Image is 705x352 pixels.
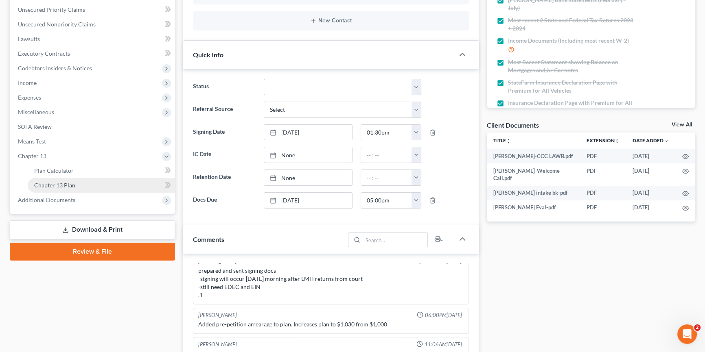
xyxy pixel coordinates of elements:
span: Codebtors Insiders & Notices [18,65,92,72]
span: 06:00PM[DATE] [425,311,462,319]
label: Referral Source [189,102,260,118]
td: [PERSON_NAME]-Welcome Call.pdf [487,163,580,186]
td: PDF [580,163,626,186]
span: Unsecured Priority Claims [18,6,85,13]
a: Date Added expand_more [633,137,669,143]
a: Plan Calculator [28,163,175,178]
div: Client Documents [487,121,539,129]
div: [PERSON_NAME] [198,341,237,348]
div: Added pre-petition arrearage to plan. Increases plan to $1,030 from $1,000 [198,320,464,328]
a: Chapter 13 Plan [28,178,175,193]
td: PDF [580,149,626,163]
span: Unsecured Nonpriority Claims [18,21,96,28]
a: Unsecured Priority Claims [11,2,175,17]
span: Insurance Declaration Page with Premium for All Real Estate [508,99,636,115]
a: None [264,147,352,163]
a: SOFA Review [11,120,175,134]
span: Income Documents (Including most recent W-2) [508,37,629,45]
td: [DATE] [626,186,676,200]
span: Income [18,79,37,86]
a: Review & File [10,243,175,261]
a: Download & Print [10,220,175,239]
i: unfold_more [615,139,620,143]
td: [DATE] [626,149,676,163]
label: IC Date [189,147,260,163]
span: Additional Documents [18,196,75,203]
a: None [264,170,352,185]
td: [DATE] [626,200,676,215]
span: Chapter 13 [18,152,46,159]
span: Executory Contracts [18,50,70,57]
div: prepared and sent signing docs -signing will occur [DATE] morning after LMH returns from court -s... [198,267,464,299]
input: -- : -- [361,170,412,185]
td: [PERSON_NAME]-CCC LAWB.pdf [487,149,580,163]
span: StateFarm Insurance Declaration Page with Premium for All Vehicles [508,78,636,95]
a: Titleunfold_more [493,137,511,143]
label: Signing Date [189,124,260,141]
span: Lawsuits [18,35,40,42]
a: Unsecured Nonpriority Claims [11,17,175,32]
span: SOFA Review [18,123,52,130]
iframe: Intercom live chat [677,324,697,344]
span: Means Test [18,138,46,145]
span: Expenses [18,94,41,101]
input: -- : -- [361,193,412,208]
a: [DATE] [264,193,352,208]
span: 2 [694,324,701,331]
span: Plan Calculator [34,167,74,174]
span: Miscellaneous [18,109,54,115]
span: Quick Info [193,51,223,59]
label: Retention Date [189,169,260,186]
td: [PERSON_NAME] intake bk-pdf [487,186,580,200]
input: -- : -- [361,147,412,163]
i: expand_more [664,139,669,143]
td: [DATE] [626,163,676,186]
span: 11:06AM[DATE] [425,341,462,348]
span: Chapter 13 Plan [34,182,75,189]
a: Extensionunfold_more [587,137,620,143]
input: Search... [363,233,427,247]
a: View All [672,122,692,128]
a: [DATE] [264,125,352,140]
input: -- : -- [361,125,412,140]
i: unfold_more [506,139,511,143]
div: [PERSON_NAME] [198,311,237,319]
a: Executory Contracts [11,46,175,61]
span: Comments [193,235,224,243]
button: New Contact [199,17,462,24]
label: Docs Due [189,192,260,209]
label: Status [189,79,260,95]
td: PDF [580,186,626,200]
td: PDF [580,200,626,215]
td: [PERSON_NAME] Eval-pdf [487,200,580,215]
span: Most recent 2 State and Federal Tax Returns 2023 + 2024 [508,16,636,33]
span: Most Recent Statement showing Balance on Mortgages and/or Car notes [508,58,636,74]
a: Lawsuits [11,32,175,46]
